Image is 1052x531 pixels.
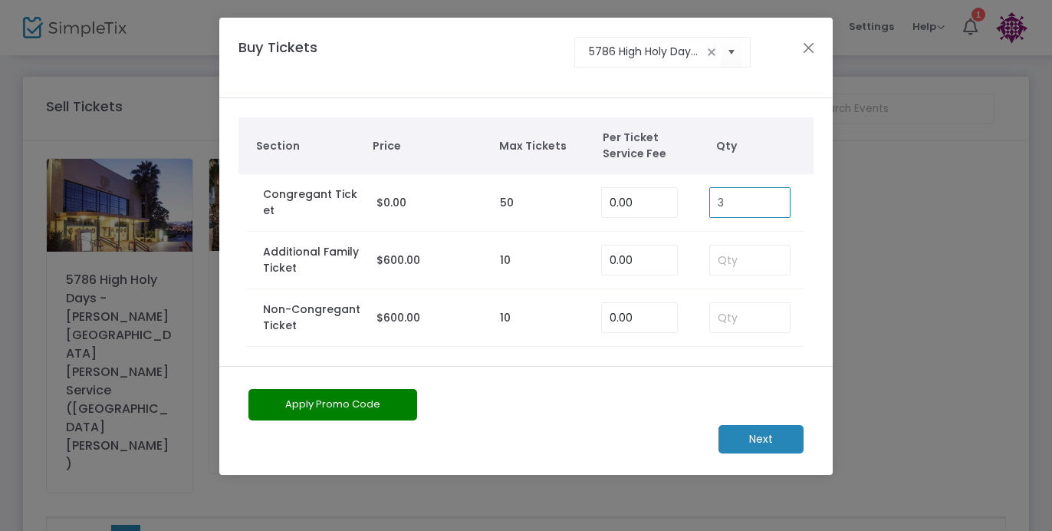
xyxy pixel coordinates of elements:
[231,37,375,79] h4: Buy Tickets
[256,138,358,154] span: Section
[263,302,362,334] label: Non-Congregant Ticket
[373,138,484,154] span: Price
[602,188,677,217] input: Enter Service Fee
[716,138,807,154] span: Qty
[376,195,406,210] span: $0.00
[602,303,677,332] input: Enter Service Fee
[499,138,587,154] span: Max Tickets
[602,246,677,275] input: Enter Service Fee
[500,252,511,269] label: 10
[702,43,721,61] span: clear
[799,38,819,58] button: Close
[263,244,362,276] label: Additional Family Ticket
[710,303,790,332] input: Qty
[710,188,790,217] input: Qty
[500,310,511,326] label: 10
[721,36,742,68] button: Select
[376,252,420,268] span: $600.00
[248,389,417,421] button: Apply Promo Code
[589,44,703,60] input: Select an event
[376,310,420,325] span: $600.00
[500,195,514,211] label: 50
[263,186,362,219] label: Congregant Ticket
[710,246,790,275] input: Qty
[718,425,804,453] m-button: Next
[603,130,691,162] span: Per Ticket Service Fee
